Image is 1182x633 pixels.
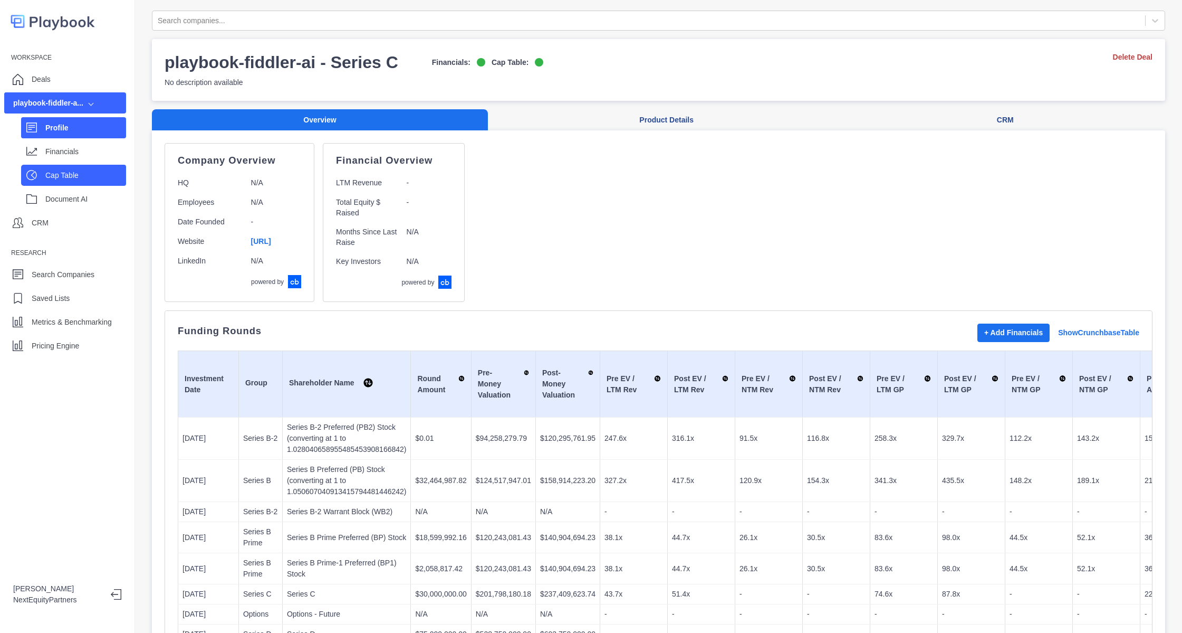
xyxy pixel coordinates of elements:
[476,532,531,543] p: $120,243,081.43
[540,475,595,486] p: $158,914,223.20
[524,367,529,378] img: Sort
[942,609,1001,620] p: -
[182,532,234,543] p: [DATE]
[807,506,866,517] p: -
[875,475,933,486] p: 341.3x
[672,609,731,620] p: -
[535,58,543,67] img: on-logo
[415,475,466,486] p: $32,464,987.82
[674,373,728,395] div: Post EV / LTM Rev
[739,506,798,517] p: -
[477,58,485,67] img: on-logo
[807,532,866,543] p: 30.5x
[13,594,102,606] p: NextEquityPartners
[604,563,663,574] p: 38.1x
[672,589,731,600] p: 51.4x
[944,373,998,395] div: Post EV / LTM GP
[152,109,488,131] button: Overview
[1010,506,1068,517] p: -
[672,506,731,517] p: -
[739,532,798,543] p: 26.1x
[992,373,998,384] img: Sort
[604,589,663,600] p: 43.7x
[875,563,933,574] p: 83.6x
[1010,532,1068,543] p: 44.5x
[178,256,243,267] p: LinkedIn
[875,506,933,517] p: -
[432,57,470,68] p: Financials:
[336,226,398,248] p: Months Since Last Raise
[807,563,866,574] p: 30.5x
[492,57,529,68] p: Cap Table:
[251,256,302,267] p: N/A
[178,327,262,335] p: Funding Rounds
[809,373,863,395] div: Post EV / NTM Rev
[875,433,933,444] p: 258.3x
[32,341,79,352] p: Pricing Engine
[182,506,234,517] p: [DATE]
[165,77,543,88] p: No description available
[722,373,728,384] img: Sort
[13,98,83,109] div: playbook-fiddler-a...
[1010,433,1068,444] p: 112.2x
[32,317,112,328] p: Metrics & Benchmarking
[604,532,663,543] p: 38.1x
[807,475,866,486] p: 154.3x
[476,609,531,620] p: N/A
[32,218,49,229] p: CRM
[45,170,126,181] p: Cap Table
[540,433,595,444] p: $120,295,761.95
[401,278,434,287] p: powered by
[438,276,451,289] img: crunchbase-logo
[415,506,466,517] p: N/A
[178,156,301,165] p: Company Overview
[407,177,452,188] p: -
[336,156,451,165] p: Financial Overview
[243,558,278,580] p: Series B Prime
[407,226,452,248] p: N/A
[739,433,798,444] p: 91.5x
[243,589,278,600] p: Series C
[415,532,466,543] p: $18,599,992.16
[807,589,866,600] p: -
[1012,373,1066,395] div: Pre EV / NTM GP
[742,373,796,395] div: Pre EV / NTM Rev
[654,373,661,384] img: Sort
[1010,609,1068,620] p: -
[32,269,94,280] p: Search Companies
[417,373,464,395] div: Round Amount
[942,589,1001,600] p: 87.8x
[540,506,595,517] p: N/A
[476,433,531,444] p: $94,258,279.79
[942,475,1001,486] p: 435.5x
[178,177,243,188] p: HQ
[875,589,933,600] p: 74.6x
[1077,563,1136,574] p: 52.1x
[251,197,302,208] p: N/A
[672,532,731,543] p: 44.7x
[287,422,407,455] p: Series B-2 Preferred (PB2) Stock (converting at 1 to 1.028040658955485453908166842)
[476,475,531,486] p: $124,517,947.01
[415,589,466,600] p: $30,000,000.00
[287,609,407,620] p: Options - Future
[363,377,373,388] img: Sort
[942,532,1001,543] p: 98.0x
[45,194,126,205] p: Document AI
[942,433,1001,444] p: 329.7x
[165,52,398,73] h3: playbook-fiddler-ai - Series C
[672,433,731,444] p: 316.1x
[1127,373,1134,384] img: Sort
[540,589,595,600] p: $237,409,623.74
[336,256,398,267] p: Key Investors
[1059,373,1066,384] img: Sort
[287,589,407,600] p: Series C
[251,237,271,245] a: [URL]
[288,275,301,288] img: crunchbase-logo
[1077,532,1136,543] p: 52.1x
[857,373,863,384] img: Sort
[476,589,531,600] p: $201,798,180.18
[407,256,452,267] p: N/A
[542,367,593,401] div: Post-Money Valuation
[1077,589,1136,600] p: -
[178,216,243,228] p: Date Founded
